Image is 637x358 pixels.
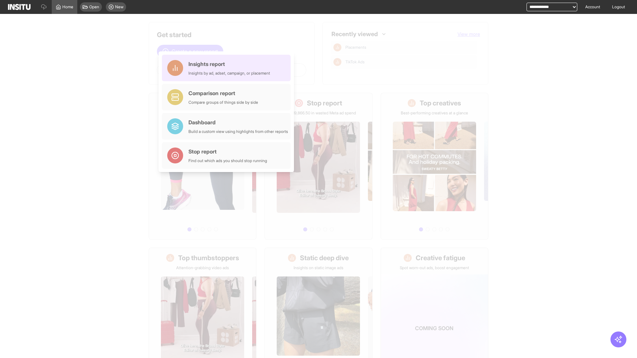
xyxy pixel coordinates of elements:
[188,71,270,76] div: Insights by ad, adset, campaign, or placement
[188,60,270,68] div: Insights report
[188,148,267,155] div: Stop report
[188,158,267,163] div: Find out which ads you should stop running
[89,4,99,10] span: Open
[8,4,31,10] img: Logo
[62,4,73,10] span: Home
[188,100,258,105] div: Compare groups of things side by side
[115,4,123,10] span: New
[188,118,288,126] div: Dashboard
[188,89,258,97] div: Comparison report
[188,129,288,134] div: Build a custom view using highlights from other reports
